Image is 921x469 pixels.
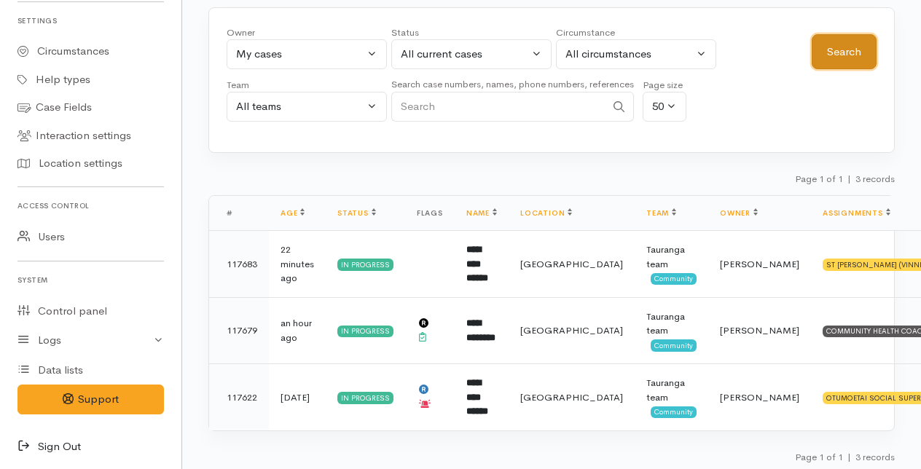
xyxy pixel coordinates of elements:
td: 117679 [209,297,269,364]
span: Community [651,406,697,418]
div: Owner [227,25,387,40]
div: Status [391,25,552,40]
td: an hour ago [269,297,326,364]
a: Team [646,208,676,218]
span: | [847,173,851,185]
div: In progress [337,392,393,403]
span: [GEOGRAPHIC_DATA] [520,391,623,403]
td: 22 minutes ago [269,231,326,298]
a: Owner [720,208,758,218]
span: Community [651,339,697,351]
small: Page 1 of 1 3 records [795,173,895,185]
div: Circumstance [556,25,716,40]
div: All circumstances [565,46,694,63]
div: All teams [236,98,364,115]
small: Search case numbers, names, phone numbers, references [391,78,634,90]
h6: Access control [17,196,164,216]
a: Status [337,208,376,218]
span: [PERSON_NAME] [720,324,799,336]
input: Search [391,92,605,122]
h6: System [17,270,164,290]
div: Tauranga team [646,376,697,404]
button: 50 [643,92,686,122]
td: 117683 [209,231,269,298]
span: [PERSON_NAME] [720,258,799,270]
h6: Settings [17,11,164,31]
span: [GEOGRAPHIC_DATA] [520,324,623,336]
a: Age [281,208,305,218]
td: [DATE] [269,364,326,430]
td: 117622 [209,364,269,430]
span: | [847,451,851,463]
div: Team [227,78,387,92]
button: Search [812,34,877,70]
a: Name [466,208,497,218]
th: Flags [405,196,455,231]
span: [GEOGRAPHIC_DATA] [520,258,623,270]
div: In progress [337,259,393,270]
div: 50 [652,98,664,115]
a: Location [520,208,572,218]
button: All current cases [391,39,552,69]
small: Page 1 of 1 3 records [795,451,895,463]
div: In progress [337,326,393,337]
div: My cases [236,46,364,63]
span: Community [651,273,697,285]
a: Assignments [823,208,890,218]
span: [PERSON_NAME] [720,391,799,403]
button: Support [17,385,164,414]
div: Tauranga team [646,243,697,271]
th: # [209,196,269,231]
div: Tauranga team [646,310,697,338]
div: All current cases [401,46,529,63]
button: My cases [227,39,387,69]
button: All teams [227,92,387,122]
button: All circumstances [556,39,716,69]
div: Page size [643,78,686,92]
